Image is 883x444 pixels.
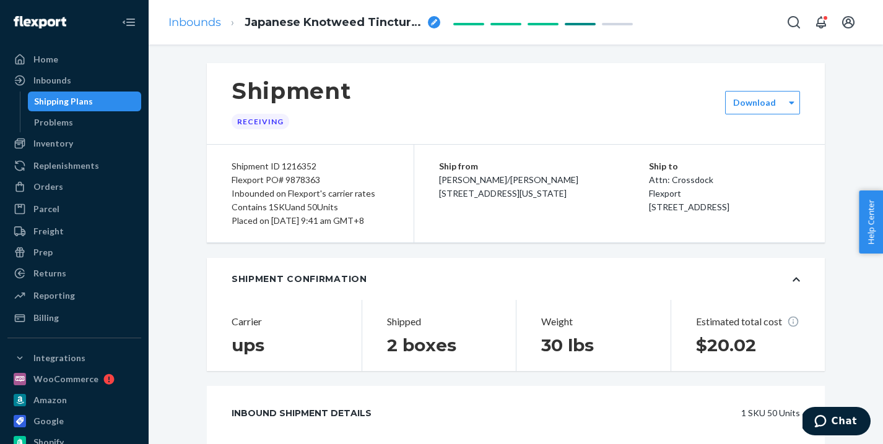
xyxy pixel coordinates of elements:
div: Reporting [33,289,75,302]
div: Shipping Plans [34,95,93,108]
p: Ship from [439,160,649,173]
div: Problems [34,116,73,129]
div: Shipment ID 1216352 [232,160,389,173]
div: WooCommerce [33,373,98,385]
ol: breadcrumbs [159,4,450,41]
h1: Shipment [232,78,351,104]
div: Flexport PO# 9878363 [232,173,389,187]
button: Open Search Box [781,10,806,35]
div: Home [33,53,58,66]
div: Google [33,415,64,427]
a: WooCommerce [7,369,141,389]
div: 1 SKU 50 Units [399,401,800,425]
a: Home [7,49,141,69]
div: Receiving [232,114,289,129]
a: Shipping Plans [28,92,142,111]
img: Flexport logo [14,16,66,28]
button: Integrations [7,348,141,368]
a: Inbounds [7,70,141,90]
div: Parcel [33,203,59,215]
div: Inventory [33,137,73,150]
a: Returns [7,263,141,283]
div: Billing [33,312,59,324]
a: Inventory [7,134,141,153]
div: Returns [33,267,66,280]
h1: $20.02 [696,334,801,356]
span: [PERSON_NAME]/[PERSON_NAME] [STREET_ADDRESS][US_STATE] [439,174,578,199]
div: Shipment Confirmation [232,273,367,285]
div: Inbounds [33,74,71,87]
p: Flexport [649,187,800,200]
div: Contains 1 SKU and 50 Units [232,200,389,214]
p: Weight [541,315,646,329]
p: Shipped [387,315,492,329]
div: Freight [33,225,64,237]
div: Inbound Shipment Details [232,401,372,425]
div: Integrations [33,352,85,364]
h1: 30 lbs [541,334,646,356]
a: Amazon [7,390,141,410]
button: Open notifications [809,10,833,35]
a: Reporting [7,286,141,305]
p: Attn: Crossdock [649,173,800,187]
div: Amazon [33,394,67,406]
h1: 2 boxes [387,334,492,356]
span: [STREET_ADDRESS] [649,202,729,212]
div: Prep [33,246,53,258]
a: Freight [7,221,141,241]
p: Carrier [232,315,337,329]
button: Close Navigation [116,10,141,35]
a: Inbounds [168,15,221,29]
a: Parcel [7,199,141,219]
a: Billing [7,308,141,328]
label: Download [733,96,776,109]
div: Orders [33,181,63,193]
a: Problems [28,113,142,132]
span: Japanese Knotweed Tincture 120ml [245,15,423,31]
p: Ship to [649,160,800,173]
a: Google [7,411,141,431]
a: Prep [7,242,141,262]
div: Placed on [DATE] 9:41 am GMT+8 [232,214,389,228]
p: Estimated total cost [696,315,801,329]
h1: ups [232,334,337,356]
a: Replenishments [7,156,141,176]
button: Open account menu [836,10,861,35]
div: Replenishments [33,160,99,172]
button: Help Center [859,190,883,254]
div: Inbounded on Flexport's carrier rates [232,187,389,200]
iframe: Opens a widget where you can chat to one of our agents [803,407,871,438]
a: Orders [7,177,141,197]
